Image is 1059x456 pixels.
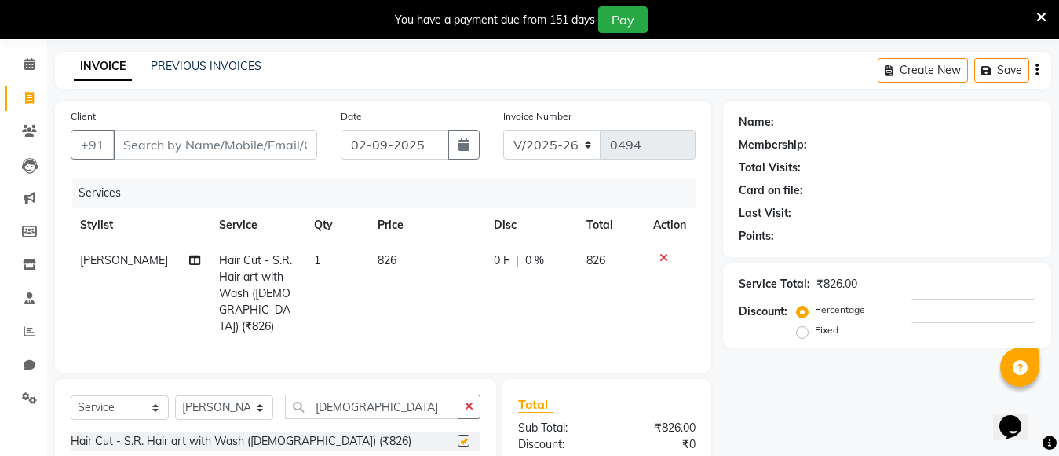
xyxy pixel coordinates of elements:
th: Service [210,208,305,243]
span: 826 [378,253,396,267]
div: Services [72,178,707,208]
button: Save [974,58,1029,83]
div: Total Visits: [739,160,801,176]
label: Invoice Number [503,109,571,123]
th: Price [368,208,484,243]
div: Name: [739,114,774,131]
span: [PERSON_NAME] [80,253,168,267]
button: +91 [71,130,115,160]
label: Percentage [815,303,865,317]
iframe: chat widget [993,393,1043,440]
input: Search or Scan [285,395,458,419]
a: PREVIOUS INVOICES [151,59,261,73]
th: Stylist [71,208,210,243]
a: INVOICE [74,53,132,81]
div: ₹826.00 [816,276,857,292]
div: Discount: [506,436,607,453]
th: Qty [305,208,368,243]
div: Discount: [739,303,787,320]
div: ₹0 [607,436,707,453]
th: Total [577,208,644,243]
span: Total [518,396,554,413]
div: ₹826.00 [607,420,707,436]
label: Client [71,109,96,123]
span: 0 % [525,252,544,269]
span: | [516,252,519,269]
input: Search by Name/Mobile/Email/Code [113,130,317,160]
label: Date [341,109,362,123]
div: You have a payment due from 151 days [395,12,595,28]
span: 826 [586,253,605,267]
span: 0 F [494,252,509,269]
div: Points: [739,228,774,245]
div: Membership: [739,137,807,153]
button: Pay [598,6,648,33]
span: Hair Cut - S.R. Hair art with Wash ([DEMOGRAPHIC_DATA]) (₹826) [219,253,292,333]
span: 1 [314,253,320,267]
div: Sub Total: [506,420,607,436]
button: Create New [878,58,968,83]
label: Fixed [815,323,838,337]
th: Disc [484,208,577,243]
div: Last Visit: [739,205,791,222]
div: Card on file: [739,182,803,199]
th: Action [644,208,696,243]
div: Service Total: [739,276,810,292]
div: Hair Cut - S.R. Hair art with Wash ([DEMOGRAPHIC_DATA]) (₹826) [71,433,411,450]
